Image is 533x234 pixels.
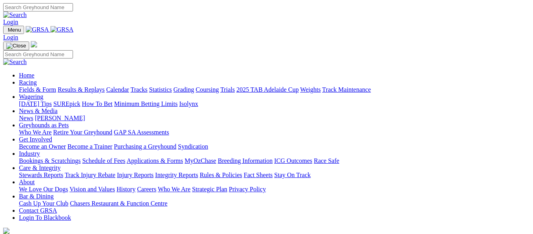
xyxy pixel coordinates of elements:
[19,93,43,100] a: Wagering
[179,100,198,107] a: Isolynx
[19,143,530,150] div: Get Involved
[58,86,105,93] a: Results & Replays
[69,186,115,192] a: Vision and Values
[322,86,371,93] a: Track Maintenance
[114,100,178,107] a: Minimum Betting Limits
[3,228,9,234] img: logo-grsa-white.png
[65,172,115,178] a: Track Injury Rebate
[218,157,273,164] a: Breeding Information
[300,86,321,93] a: Weights
[3,26,24,34] button: Toggle navigation
[19,193,54,200] a: Bar & Dining
[67,143,112,150] a: Become a Trainer
[236,86,299,93] a: 2025 TAB Adelaide Cup
[116,186,135,192] a: History
[19,72,34,79] a: Home
[19,150,40,157] a: Industry
[19,157,80,164] a: Bookings & Scratchings
[19,100,530,108] div: Wagering
[19,200,530,207] div: Bar & Dining
[3,11,27,19] img: Search
[19,143,66,150] a: Become an Owner
[19,79,37,86] a: Racing
[3,3,73,11] input: Search
[158,186,191,192] a: Who We Are
[19,122,69,128] a: Greyhounds as Pets
[8,27,21,33] span: Menu
[19,200,68,207] a: Cash Up Your Club
[53,129,112,136] a: Retire Your Greyhound
[220,86,235,93] a: Trials
[114,143,176,150] a: Purchasing a Greyhound
[19,129,530,136] div: Greyhounds as Pets
[3,34,18,41] a: Login
[155,172,198,178] a: Integrity Reports
[19,186,530,193] div: About
[19,115,530,122] div: News & Media
[174,86,194,93] a: Grading
[35,115,85,121] a: [PERSON_NAME]
[3,42,29,50] button: Toggle navigation
[6,43,26,49] img: Close
[274,172,310,178] a: Stay On Track
[131,86,148,93] a: Tracks
[19,164,61,171] a: Care & Integrity
[3,50,73,58] input: Search
[19,214,71,221] a: Login To Blackbook
[70,200,167,207] a: Chasers Restaurant & Function Centre
[19,157,530,164] div: Industry
[192,186,227,192] a: Strategic Plan
[137,186,156,192] a: Careers
[114,129,169,136] a: GAP SA Assessments
[19,100,52,107] a: [DATE] Tips
[19,108,58,114] a: News & Media
[19,172,530,179] div: Care & Integrity
[53,100,80,107] a: SUREpick
[19,129,52,136] a: Who We Are
[178,143,208,150] a: Syndication
[19,86,56,93] a: Fields & Form
[196,86,219,93] a: Coursing
[19,86,530,93] div: Racing
[19,179,35,185] a: About
[229,186,266,192] a: Privacy Policy
[3,58,27,66] img: Search
[244,172,273,178] a: Fact Sheets
[3,19,18,25] a: Login
[26,26,49,33] img: GRSA
[19,207,57,214] a: Contact GRSA
[314,157,339,164] a: Race Safe
[31,41,37,47] img: logo-grsa-white.png
[50,26,74,33] img: GRSA
[19,115,33,121] a: News
[185,157,216,164] a: MyOzChase
[117,172,153,178] a: Injury Reports
[19,136,52,143] a: Get Involved
[274,157,312,164] a: ICG Outcomes
[82,100,113,107] a: How To Bet
[82,157,125,164] a: Schedule of Fees
[106,86,129,93] a: Calendar
[127,157,183,164] a: Applications & Forms
[19,186,68,192] a: We Love Our Dogs
[149,86,172,93] a: Statistics
[200,172,242,178] a: Rules & Policies
[19,172,63,178] a: Stewards Reports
